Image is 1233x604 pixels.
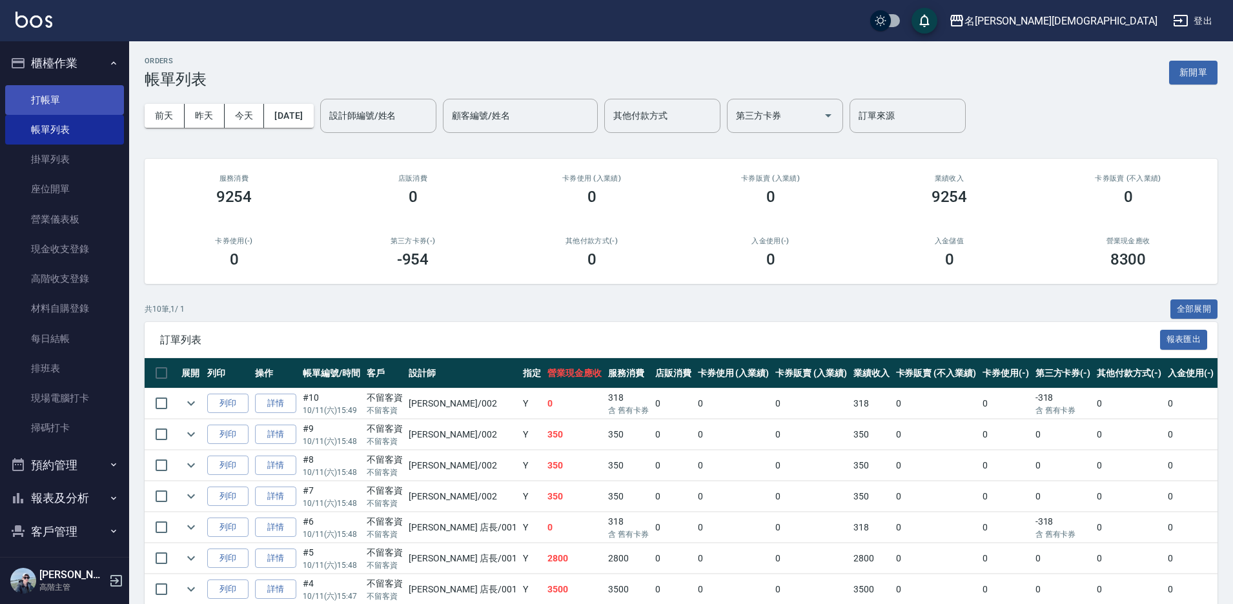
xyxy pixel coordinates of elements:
button: 昨天 [185,104,225,128]
td: 0 [1094,512,1165,543]
td: -318 [1032,388,1094,419]
a: 材料自購登錄 [5,294,124,323]
th: 客戶 [363,358,406,388]
h2: 第三方卡券(-) [339,237,487,245]
td: #10 [300,388,363,419]
h3: 0 [409,188,418,206]
span: 訂單列表 [160,334,1160,347]
td: 350 [544,450,605,481]
p: 10/11 (六) 15:48 [303,528,360,540]
td: 0 [772,419,850,450]
td: 0 [544,388,605,419]
p: 不留客資 [367,559,403,571]
td: 0 [695,388,773,419]
th: 展開 [178,358,204,388]
h3: 8300 [1110,250,1146,268]
p: 高階主管 [39,581,105,593]
button: 列印 [207,394,249,414]
td: Y [520,388,544,419]
h2: 入金儲值 [875,237,1023,245]
p: 含 舊有卡券 [608,528,649,540]
h3: 0 [1124,188,1133,206]
td: 0 [544,512,605,543]
button: [DATE] [264,104,313,128]
td: 0 [772,512,850,543]
button: 櫃檯作業 [5,46,124,80]
p: 10/11 (六) 15:48 [303,498,360,509]
td: Y [520,450,544,481]
a: 詳情 [255,394,296,414]
h2: 卡券使用(-) [160,237,308,245]
td: 0 [1165,481,1218,512]
th: 卡券使用(-) [979,358,1032,388]
td: 0 [695,543,773,574]
td: [PERSON_NAME] /002 [405,481,520,512]
a: 現場電腦打卡 [5,383,124,413]
a: 營業儀表板 [5,205,124,234]
td: #8 [300,450,363,481]
h3: 0 [587,250,596,268]
td: 0 [1165,419,1218,450]
th: 指定 [520,358,544,388]
h3: 9254 [216,188,252,206]
h3: 0 [945,250,954,268]
td: 0 [893,481,979,512]
td: 0 [695,481,773,512]
a: 詳情 [255,549,296,569]
div: 名[PERSON_NAME][DEMOGRAPHIC_DATA] [964,13,1157,29]
td: 0 [772,450,850,481]
button: 列印 [207,487,249,507]
th: 列印 [204,358,252,388]
td: [PERSON_NAME] /002 [405,388,520,419]
a: 現金收支登錄 [5,234,124,264]
p: 10/11 (六) 15:48 [303,467,360,478]
button: 新開單 [1169,61,1218,85]
th: 服務消費 [605,358,652,388]
td: [PERSON_NAME] /002 [405,419,520,450]
h2: 店販消費 [339,174,487,183]
h3: -954 [397,250,429,268]
td: 0 [1094,543,1165,574]
a: 詳情 [255,487,296,507]
td: 0 [1094,388,1165,419]
td: Y [520,481,544,512]
p: 共 10 筆, 1 / 1 [145,303,185,315]
td: 2800 [544,543,605,574]
img: Logo [15,12,52,28]
th: 卡券販賣 (不入業績) [893,358,979,388]
h3: 0 [587,188,596,206]
h3: 0 [230,250,239,268]
th: 第三方卡券(-) [1032,358,1094,388]
td: 0 [1094,450,1165,481]
th: 入金使用(-) [1165,358,1218,388]
td: 350 [850,450,893,481]
td: 0 [652,481,695,512]
td: 0 [1165,388,1218,419]
td: 350 [605,450,652,481]
td: 0 [652,543,695,574]
button: Open [818,105,839,126]
td: 0 [1165,512,1218,543]
td: 0 [1032,543,1094,574]
div: 不留客資 [367,577,403,590]
td: 0 [695,419,773,450]
img: Person [10,568,36,594]
a: 詳情 [255,456,296,476]
h2: 入金使用(-) [697,237,844,245]
h3: 0 [766,188,775,206]
p: 不留客資 [367,528,403,540]
div: 不留客資 [367,391,403,405]
td: 0 [772,388,850,419]
td: 0 [1094,419,1165,450]
button: expand row [181,518,201,537]
th: 帳單編號/時間 [300,358,363,388]
td: 0 [695,512,773,543]
a: 每日結帳 [5,324,124,354]
th: 設計師 [405,358,520,388]
button: 名[PERSON_NAME][DEMOGRAPHIC_DATA] [944,8,1163,34]
div: 不留客資 [367,546,403,559]
th: 店販消費 [652,358,695,388]
button: 報表匯出 [1160,330,1208,350]
button: 員工及薪資 [5,548,124,581]
button: 列印 [207,549,249,569]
